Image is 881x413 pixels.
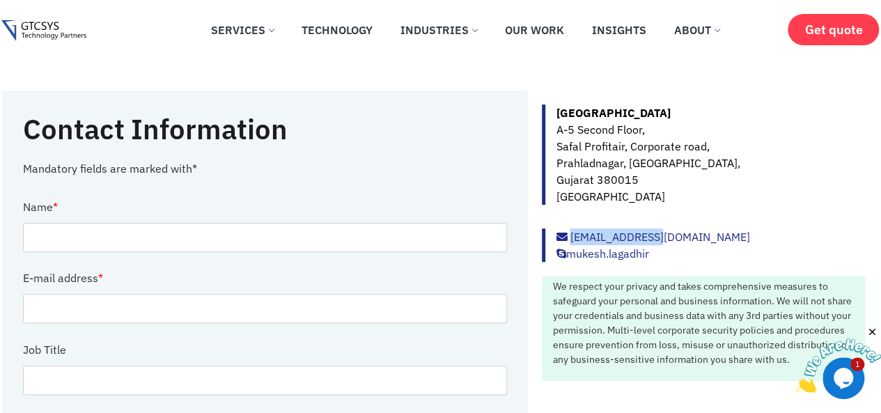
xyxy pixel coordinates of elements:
[556,104,865,205] p: A-5 Second Floor, Safal Profitair, Corporate road, Prahladnagar, [GEOGRAPHIC_DATA], Gujarat 38001...
[390,15,488,45] a: Industries
[1,20,86,42] img: Gtcsys logo
[552,279,861,367] p: We respect your privacy and takes comprehensive measures to safeguard your personal and business ...
[804,22,862,37] span: Get quote
[556,106,670,120] strong: [GEOGRAPHIC_DATA]
[291,15,383,45] a: Technology
[23,160,508,177] div: Mandatory fields are marked with*
[582,15,657,45] a: Insights
[556,230,749,244] a: [EMAIL_ADDRESS][DOMAIN_NAME]
[23,334,66,366] label: Job Title
[23,111,469,146] h2: Contact Information
[795,326,881,392] iframe: chat widget
[23,191,58,223] label: Name
[664,15,730,45] a: About
[788,14,879,45] a: Get quote
[556,247,648,260] a: mukesh.lagadhir
[23,262,103,294] label: E-mail address
[201,15,284,45] a: Services
[494,15,575,45] a: Our Work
